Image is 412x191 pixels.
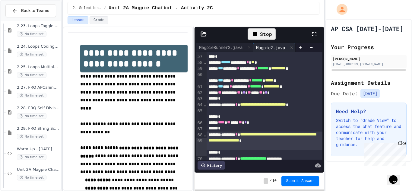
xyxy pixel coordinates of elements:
span: No time set [17,72,46,78]
h3: Need Help? [336,108,401,115]
div: 58 [196,60,204,66]
div: 61 [196,84,204,90]
span: - [264,178,268,184]
span: Fold line [203,102,206,107]
button: Grade [90,16,108,24]
span: Fold line [203,132,206,137]
h2: Assignment Details [331,78,407,87]
span: Warm Up - [DATE] [17,147,60,152]
div: 70 [196,156,204,162]
span: / [104,6,106,11]
div: 59 [196,66,204,72]
p: Switch to "Grade View" to access the chat feature and communicate with your teacher for help and ... [336,117,401,148]
span: No time set [17,134,46,139]
span: 10 [272,179,276,183]
h2: Your Progress [331,43,407,51]
div: 65 [196,108,204,120]
span: Unit 2A Magpie Chatbot - Activity 2C [109,5,213,12]
div: MagpieRunner2.java [196,43,253,52]
span: No time set [17,52,46,57]
div: 69 [196,138,204,156]
span: Fold line [203,60,206,65]
span: 2. Selection and Iteration [73,6,102,11]
div: 67 [196,126,204,132]
span: 2.25. Loops Multiple Choice Exercises (2.7-2.12) [17,65,60,70]
span: Submit Answer [286,179,315,183]
span: 2.27. FRQ APCalendar for Loops and Control Structures [17,85,60,90]
button: Submit Answer [281,176,319,186]
div: MagpieRunner2.java [196,44,246,50]
div: History [198,161,225,170]
span: No time set [17,93,46,98]
div: Stop [248,28,276,40]
h1: AP CSA [DATE]-[DATE] [331,24,403,33]
div: Chat with us now!Close [2,2,42,38]
div: 62 [196,90,204,96]
div: 60 [196,72,204,84]
div: 68 [196,132,204,138]
div: My Account [330,2,349,16]
span: Unit 2A Magpie Chatbot - Activity 1 [17,167,60,172]
span: 2.29. FRQ String Scramble A [17,126,60,131]
div: Magpie2.java [253,44,288,51]
div: 63 [196,96,204,102]
span: 2.28. FRQ Self Divisor A [17,106,60,111]
div: 57 [196,54,204,60]
div: 64 [196,102,204,108]
span: Back to Teams [21,8,49,14]
span: Due Date: [331,90,358,97]
div: 66 [196,120,204,126]
iframe: chat widget [387,167,406,185]
span: 2.24. Loops Coding Practice (2.7-2.12) [17,44,60,49]
span: / [269,179,271,183]
div: Magpie2.java [253,43,296,52]
span: [DATE] [360,89,380,98]
span: No time set [17,175,46,180]
iframe: chat widget [362,141,406,166]
button: Back to Teams [5,4,56,17]
button: Lesson [68,16,88,24]
span: No time set [17,113,46,119]
div: [PERSON_NAME] [333,56,405,62]
span: No time set [17,154,46,160]
div: [EMAIL_ADDRESS][DOMAIN_NAME] [333,62,405,66]
span: No time set [17,31,46,37]
span: 2.23. Loops Toggle Mixed Up or Write Code Practice (2.7-2.12) [17,24,60,29]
